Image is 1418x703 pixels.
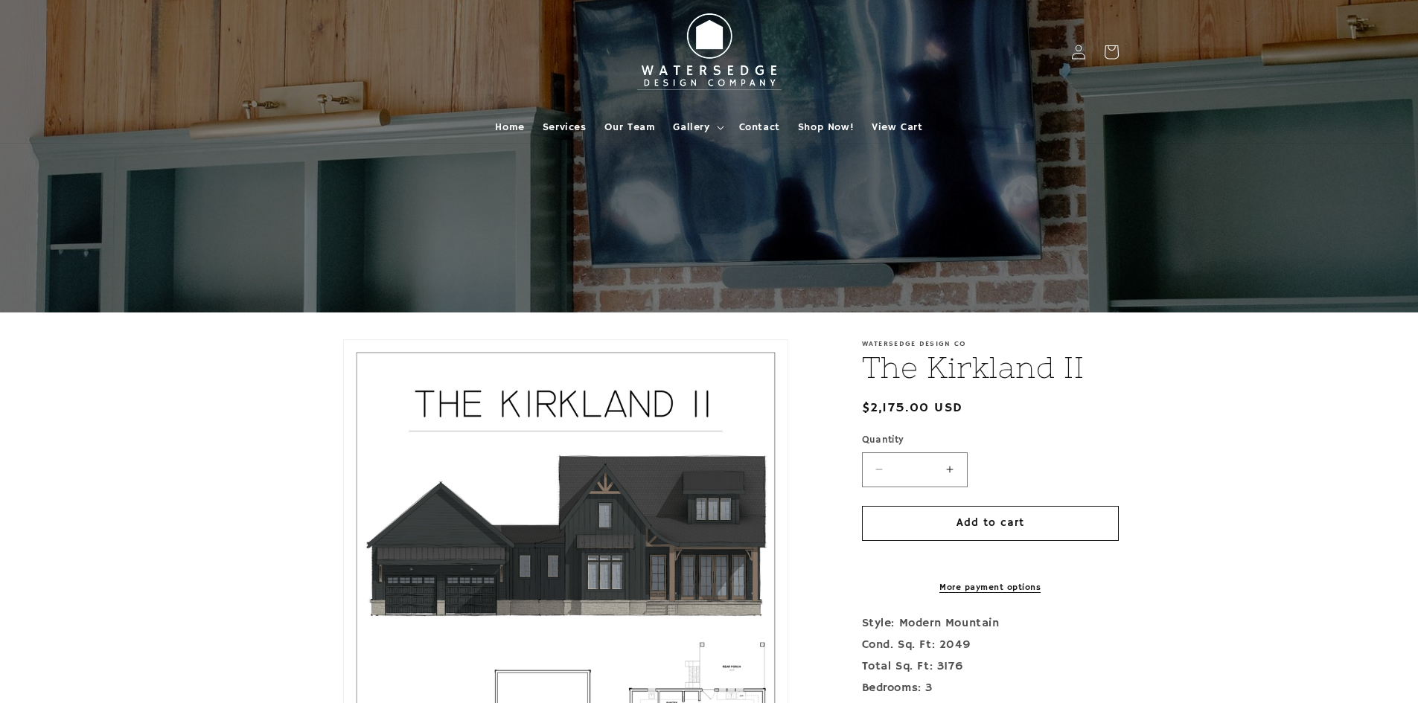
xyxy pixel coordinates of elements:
span: Services [543,121,587,134]
span: Home [495,121,524,134]
img: Watersedge Design Co [627,6,791,98]
span: Gallery [673,121,709,134]
button: Add to cart [862,506,1119,541]
label: Quantity [862,433,1119,448]
span: View Cart [872,121,922,134]
a: Shop Now! [789,112,863,143]
span: Contact [739,121,780,134]
a: Our Team [595,112,665,143]
a: Home [486,112,533,143]
a: Services [534,112,595,143]
span: Shop Now! [798,121,854,134]
p: Watersedge Design Co [862,339,1119,348]
a: More payment options [862,581,1119,594]
a: Contact [730,112,789,143]
a: View Cart [863,112,931,143]
summary: Gallery [664,112,729,143]
span: $2,175.00 USD [862,398,963,418]
span: Our Team [604,121,656,134]
h1: The Kirkland II [862,348,1119,387]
